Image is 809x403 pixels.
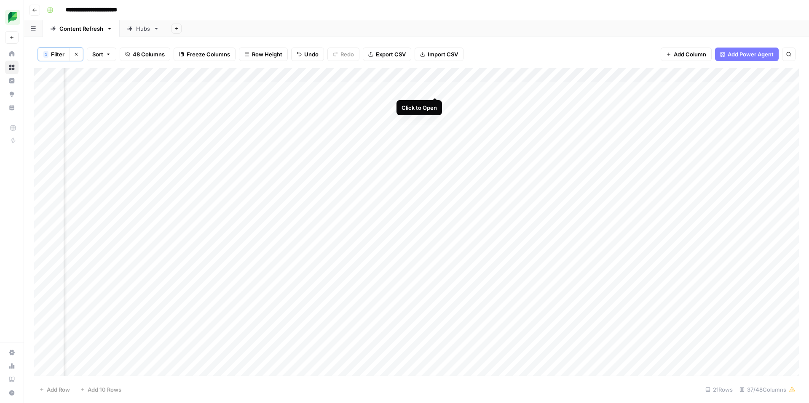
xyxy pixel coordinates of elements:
[661,48,712,61] button: Add Column
[327,48,359,61] button: Redo
[38,48,70,61] button: 1Filter
[674,50,706,58] span: Add Column
[5,74,19,87] a: Insights
[402,103,437,112] div: Click to Open
[736,383,799,396] div: 37/48 Columns
[5,61,19,74] a: Browse
[120,20,166,37] a: Hubs
[47,385,70,394] span: Add Row
[728,50,774,58] span: Add Power Agent
[88,385,121,394] span: Add 10 Rows
[133,50,165,58] span: 48 Columns
[45,51,47,58] span: 1
[5,101,19,114] a: Your Data
[5,359,19,373] a: Usage
[43,51,48,58] div: 1
[87,48,116,61] button: Sort
[363,48,411,61] button: Export CSV
[187,50,230,58] span: Freeze Columns
[376,50,406,58] span: Export CSV
[75,383,126,396] button: Add 10 Rows
[5,373,19,386] a: Learning Hub
[5,10,20,25] img: SproutSocial Logo
[51,50,64,58] span: Filter
[702,383,736,396] div: 21 Rows
[252,50,282,58] span: Row Height
[43,20,120,37] a: Content Refresh
[59,24,103,33] div: Content Refresh
[5,346,19,359] a: Settings
[120,48,170,61] button: 48 Columns
[239,48,288,61] button: Row Height
[715,48,779,61] button: Add Power Agent
[5,47,19,61] a: Home
[5,87,19,101] a: Opportunities
[428,50,458,58] span: Import CSV
[5,7,19,28] button: Workspace: SproutSocial
[5,386,19,400] button: Help + Support
[291,48,324,61] button: Undo
[340,50,354,58] span: Redo
[92,50,103,58] span: Sort
[136,24,150,33] div: Hubs
[34,383,75,396] button: Add Row
[174,48,236,61] button: Freeze Columns
[415,48,463,61] button: Import CSV
[304,50,319,58] span: Undo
